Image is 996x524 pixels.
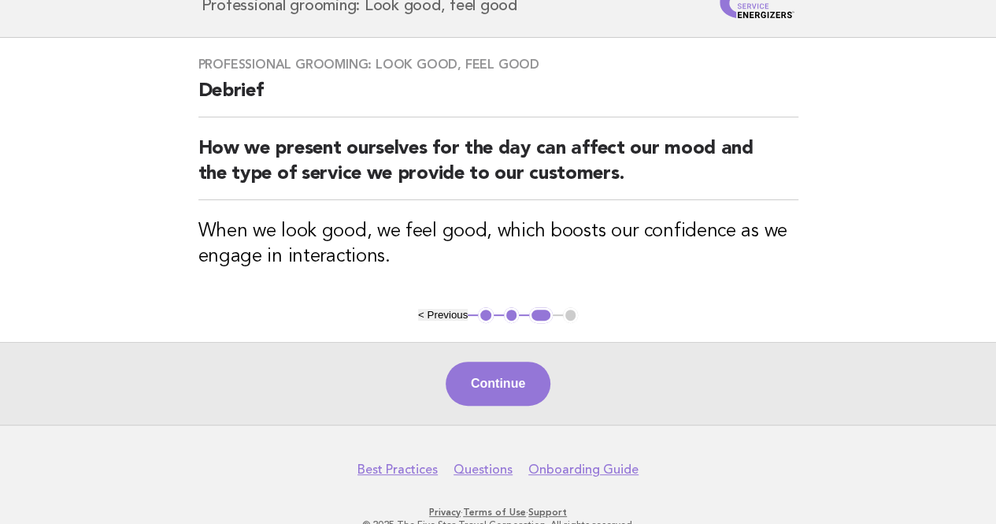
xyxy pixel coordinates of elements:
h3: Professional grooming: Look good, feel good [198,57,798,72]
button: Continue [446,362,550,406]
a: Support [528,507,567,518]
a: Questions [454,462,513,478]
button: 3 [529,307,552,323]
button: < Previous [418,309,468,321]
a: Onboarding Guide [528,462,639,478]
h2: How we present ourselves for the day can affect our mood and the type of service we provide to ou... [198,136,798,200]
h2: Debrief [198,79,798,117]
a: Best Practices [357,462,438,478]
button: 1 [478,307,494,323]
p: · · [22,506,974,518]
button: 2 [504,307,520,323]
a: Privacy [429,507,461,518]
h3: When we look good, we feel good, which boosts our confidence as we engage in interactions. [198,219,798,269]
a: Terms of Use [463,507,526,518]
